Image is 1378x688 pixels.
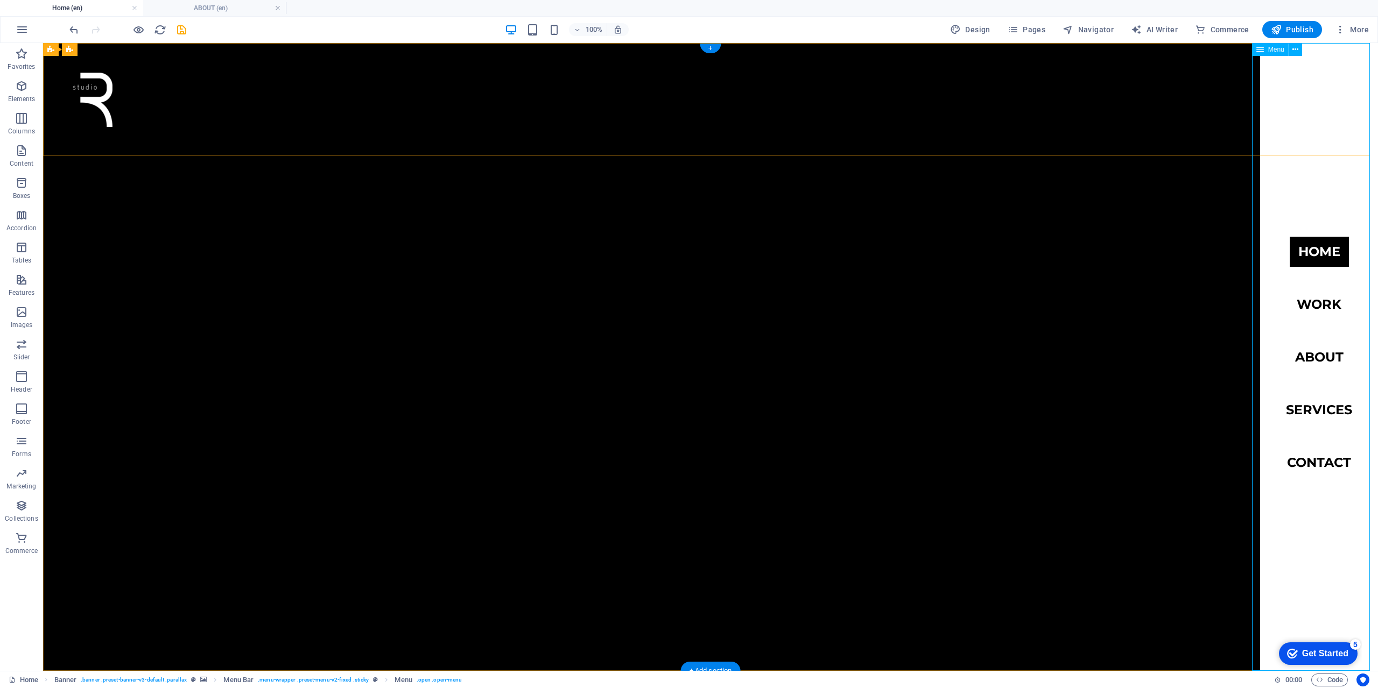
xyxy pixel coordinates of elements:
[946,21,995,38] div: Design (Ctrl+Alt+Y)
[569,23,607,36] button: 100%
[54,673,77,686] span: Click to select. Double-click to edit
[1356,673,1369,686] button: Usercentrics
[81,673,187,686] span: . banner .preset-banner-v3-default .parallax
[700,44,721,53] div: +
[8,95,36,103] p: Elements
[67,23,80,36] button: undo
[950,24,990,35] span: Design
[258,673,369,686] span: . menu-wrapper .preset-menu-v2-fixed .sticky
[11,321,33,329] p: Images
[946,21,995,38] button: Design
[1274,673,1303,686] h6: Session time
[8,127,35,136] p: Columns
[6,482,36,491] p: Marketing
[1293,676,1295,684] span: :
[5,514,38,523] p: Collections
[9,673,38,686] a: Click to cancel selection. Double-click to open Pages
[1285,673,1302,686] span: 00 00
[681,662,741,680] div: + Add section
[175,23,188,36] button: save
[11,385,32,394] p: Header
[1262,21,1322,38] button: Publish
[175,24,188,36] i: Save (Ctrl+S)
[585,23,602,36] h6: 100%
[143,2,286,14] h4: ABOUT (en)
[373,677,378,683] i: This element is a customizable preset
[6,224,37,232] p: Accordion
[10,159,33,168] p: Content
[12,450,31,458] p: Forms
[5,547,38,555] p: Commerce
[1131,24,1178,35] span: AI Writer
[153,23,166,36] button: reload
[200,677,207,683] i: This element contains a background
[1331,21,1373,38] button: More
[613,25,623,34] i: On resize automatically adjust zoom level to fit chosen device.
[1191,21,1254,38] button: Commerce
[8,62,35,71] p: Favorites
[54,673,462,686] nav: breadcrumb
[1195,24,1249,35] span: Commerce
[1311,673,1348,686] button: Code
[13,353,30,361] p: Slider
[1008,24,1045,35] span: Pages
[191,677,196,683] i: This element is a customizable preset
[1271,24,1313,35] span: Publish
[223,673,254,686] span: Click to select. Double-click to edit
[9,5,87,28] div: Get Started 5 items remaining, 0% complete
[80,2,90,13] div: 5
[1316,673,1343,686] span: Code
[1335,24,1369,35] span: More
[9,288,34,297] p: Features
[154,24,166,36] i: Reload page
[13,191,31,200] p: Boxes
[1268,46,1284,53] span: Menu
[12,256,31,265] p: Tables
[1063,24,1114,35] span: Navigator
[1058,21,1118,38] button: Navigator
[132,23,145,36] button: Click here to leave preview mode and continue editing
[395,673,412,686] span: Click to select. Double-click to edit
[12,417,31,426] p: Footer
[417,673,462,686] span: . open .open-menu
[1127,21,1182,38] button: AI Writer
[32,12,78,22] div: Get Started
[68,24,80,36] i: Undo: Change pages (Ctrl+Z)
[1003,21,1050,38] button: Pages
